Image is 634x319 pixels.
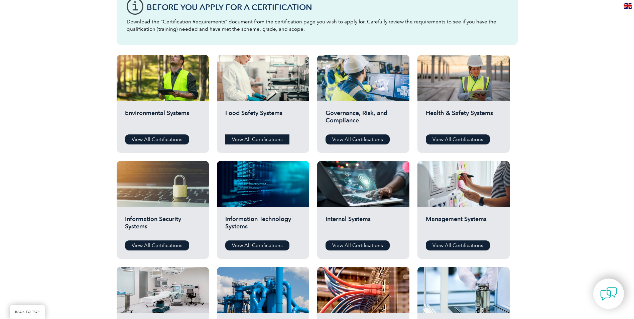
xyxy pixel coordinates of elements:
[225,109,301,129] h2: Food Safety Systems
[326,215,401,235] h2: Internal Systems
[326,134,390,144] a: View All Certifications
[426,109,501,129] h2: Health & Safety Systems
[10,305,45,319] a: BACK TO TOP
[125,134,189,144] a: View All Certifications
[127,18,508,33] p: Download the “Certification Requirements” document from the certification page you wish to apply ...
[225,134,289,144] a: View All Certifications
[426,215,501,235] h2: Management Systems
[326,240,390,250] a: View All Certifications
[125,240,189,250] a: View All Certifications
[125,215,201,235] h2: Information Security Systems
[600,286,617,302] img: contact-chat.png
[624,3,632,9] img: en
[426,134,490,144] a: View All Certifications
[326,109,401,129] h2: Governance, Risk, and Compliance
[225,240,289,250] a: View All Certifications
[426,240,490,250] a: View All Certifications
[125,109,201,129] h2: Environmental Systems
[147,3,508,11] h3: Before You Apply For a Certification
[225,215,301,235] h2: Information Technology Systems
